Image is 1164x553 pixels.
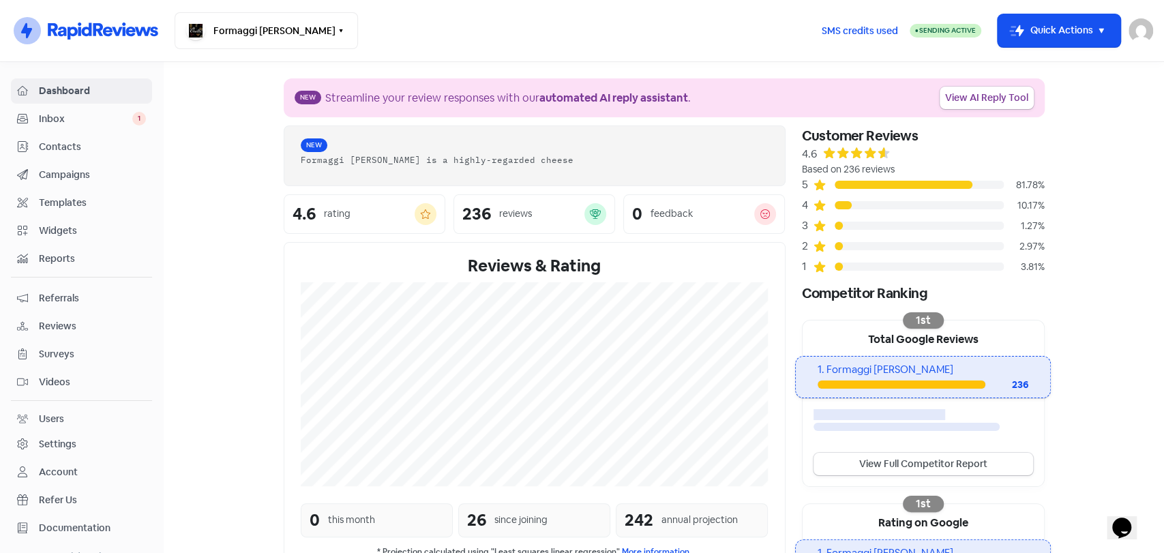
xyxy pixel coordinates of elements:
div: Settings [39,437,76,451]
a: 236reviews [453,194,615,234]
div: Rating on Google [803,504,1044,539]
a: 0feedback [623,194,785,234]
div: Customer Reviews [802,125,1045,146]
span: Widgets [39,224,146,238]
span: Inbox [39,112,132,126]
div: 3.81% [1004,260,1045,274]
span: Reviews [39,319,146,333]
div: 4.6 [802,146,817,162]
a: Campaigns [11,162,152,188]
div: Reviews & Rating [301,254,768,278]
a: View AI Reply Tool [940,87,1034,109]
span: Documentation [39,521,146,535]
a: Settings [11,432,152,457]
div: 10.17% [1004,198,1045,213]
a: 4.6rating [284,194,445,234]
div: 242 [625,508,653,533]
div: Streamline your review responses with our . [325,90,691,106]
img: User [1129,18,1153,43]
div: Total Google Reviews [803,320,1044,356]
div: Based on 236 reviews [802,162,1045,177]
div: Competitor Ranking [802,283,1045,303]
span: 1 [132,112,146,125]
b: automated AI reply assistant [539,91,688,105]
div: 2 [802,238,813,254]
div: this month [328,513,375,527]
iframe: chat widget [1107,498,1150,539]
div: 236 [985,378,1029,392]
div: 2.97% [1004,239,1045,254]
div: Users [39,412,64,426]
a: Reports [11,246,152,271]
div: 3 [802,218,813,234]
div: 1. Formaggi [PERSON_NAME] [818,362,1028,378]
span: Videos [39,375,146,389]
a: Videos [11,370,152,395]
div: 81.78% [1004,178,1045,192]
div: 26 [467,508,486,533]
span: Sending Active [919,26,976,35]
div: reviews [499,207,532,221]
a: Account [11,460,152,485]
span: Dashboard [39,84,146,98]
div: Formaggi [PERSON_NAME] is a highly-regarded cheese [301,153,768,166]
div: 1st [903,312,944,329]
a: Sending Active [910,23,981,39]
div: Account [39,465,78,479]
a: Inbox 1 [11,106,152,132]
div: annual projection [661,513,738,527]
span: New [301,138,327,152]
a: Referrals [11,286,152,311]
div: 1 [802,258,813,275]
span: Contacts [39,140,146,154]
div: 4 [802,197,813,213]
a: Widgets [11,218,152,243]
span: SMS credits used [822,24,898,38]
a: Reviews [11,314,152,339]
a: Refer Us [11,488,152,513]
div: since joining [494,513,548,527]
button: Formaggi [PERSON_NAME] [175,12,358,49]
a: Templates [11,190,152,215]
div: 0 [632,206,642,222]
span: Templates [39,196,146,210]
div: rating [324,207,350,221]
span: Surveys [39,347,146,361]
span: Reports [39,252,146,266]
span: Referrals [39,291,146,305]
a: Contacts [11,134,152,160]
div: 1.27% [1004,219,1045,233]
a: SMS credits used [810,23,910,37]
span: New [295,91,321,104]
span: Refer Us [39,493,146,507]
a: Dashboard [11,78,152,104]
span: Campaigns [39,168,146,182]
a: Surveys [11,342,152,367]
a: Documentation [11,515,152,541]
div: 5 [802,177,813,193]
button: Quick Actions [998,14,1120,47]
div: feedback [651,207,693,221]
div: 236 [462,206,491,222]
div: 4.6 [293,206,316,222]
a: Users [11,406,152,432]
div: 0 [310,508,320,533]
div: 1st [903,496,944,512]
a: View Full Competitor Report [814,453,1033,475]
